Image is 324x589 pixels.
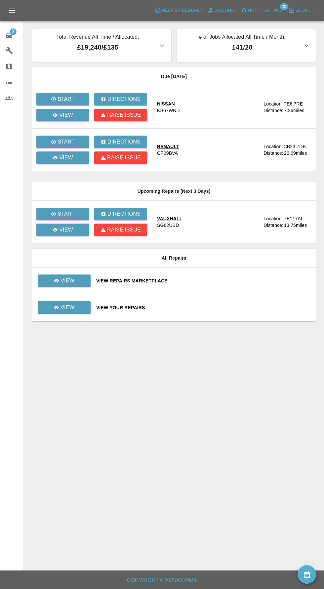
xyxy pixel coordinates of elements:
p: View [61,277,74,285]
div: CB23 7DB [283,143,305,150]
button: Start [36,136,89,148]
button: Start [36,208,89,220]
p: Raise issue [107,111,141,119]
div: VAUXHALL [157,215,182,222]
div: 7.26 miles [284,107,310,114]
p: View [61,304,74,312]
p: View [59,154,73,162]
a: NISSANKS67WND [157,101,258,114]
a: View Your Repairs [96,304,310,311]
button: Total Revenue All Time / Allocated:£19,240/£135 [32,29,171,62]
div: Distance: [263,150,283,156]
div: PE6 7RE [283,101,303,107]
span: Account [215,7,237,15]
button: Raise issue [94,109,147,121]
a: Location:PE6 7REDistance:7.26miles [263,101,310,114]
p: View [59,111,73,119]
a: Location:CB23 7DBDistance:26.69miles [263,143,310,156]
p: Start [58,210,75,218]
a: RENAULTCP09BVA [157,143,258,156]
button: Directions [94,93,147,105]
p: Raise issue [107,226,141,234]
a: View [37,305,91,310]
a: VAUXHALLSG62UBD [157,215,258,229]
div: Location: [263,215,283,222]
span: Notifications [248,7,282,14]
th: All Repairs [32,249,316,268]
p: £19,240 / £135 [37,42,158,52]
a: View [36,224,89,236]
p: # of Jobs Allocated All Time / Month: [182,33,303,42]
div: SG62UBD [157,222,179,229]
a: View [38,301,91,314]
a: View [37,278,91,283]
div: PE117AL [283,215,303,222]
div: 13.75 miles [284,222,310,229]
p: Directions [107,95,141,103]
a: Account [205,5,239,16]
button: Help & Feedback [153,5,205,16]
button: Logout [287,5,316,16]
p: Total Revenue All Time / Allocated: [37,33,158,42]
div: Location: [263,101,283,107]
span: Logout [296,7,314,14]
p: Start [58,95,75,103]
a: View [36,151,89,164]
p: Start [58,138,75,146]
p: Raise issue [107,154,141,162]
button: # of Jobs Allocated All Time / Month:141/20 [177,29,316,62]
button: Notifications [239,5,284,16]
div: Distance: [263,222,283,229]
button: Raise issue [94,151,147,164]
div: NISSAN [157,101,180,107]
p: 141 / 20 [182,42,303,52]
div: Distance: [263,107,283,114]
button: Raise issue [94,224,147,236]
th: Due [DATE] [32,67,316,86]
span: Help & Feedback [162,7,203,14]
div: RENAULT [157,143,179,150]
h6: Copyright © 2025 Axioma [5,576,319,585]
button: availability [298,565,316,584]
a: View [36,109,89,121]
button: Directions [94,208,147,220]
div: CP09BVA [157,150,178,156]
button: Open drawer [4,3,20,19]
a: View Repairs Marketplace [96,277,310,284]
span: 20 [280,3,288,10]
span: 3 [10,28,17,35]
p: Directions [107,210,141,218]
div: Location: [263,143,283,150]
p: View [59,226,73,234]
div: KS67WND [157,107,180,114]
button: Directions [94,136,147,148]
p: Directions [107,138,141,146]
div: 26.69 miles [284,150,310,156]
a: Location:PE117ALDistance:13.75miles [263,215,310,229]
a: View [38,274,91,287]
th: Upcoming Repairs (Next 3 Days) [32,182,316,201]
button: Start [36,93,89,105]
